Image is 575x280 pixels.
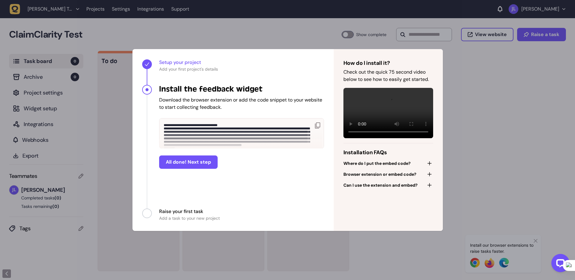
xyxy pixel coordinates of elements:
[343,160,411,166] span: Where do I put the embed code?
[159,66,324,72] span: Add your first project's details
[159,96,324,111] p: Download the browser extension or add the code snippet to your website to start collecting feedback.
[159,215,220,221] span: Add a task to your new project
[159,155,218,169] button: All done! Next step
[343,148,433,157] h4: Installation FAQs
[343,59,433,67] h4: How do I install it?
[343,68,433,83] p: Check out the quick 75 second video below to see how to easily get started.
[343,181,433,189] button: Can I use the extension and embed?
[343,182,418,188] span: Can I use the extension and embed?
[159,84,324,94] h4: Install the feedback widget
[547,252,572,277] iframe: LiveChat chat widget
[343,170,433,178] button: Browser extension or embed code?
[343,88,433,138] video: Your browser does not support the video tag.
[159,59,324,66] span: Setup your project
[159,208,220,215] span: Raise your first task
[343,159,433,168] button: Where do I put the embed code?
[343,171,416,177] span: Browser extension or embed code?
[132,49,334,231] nav: Progress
